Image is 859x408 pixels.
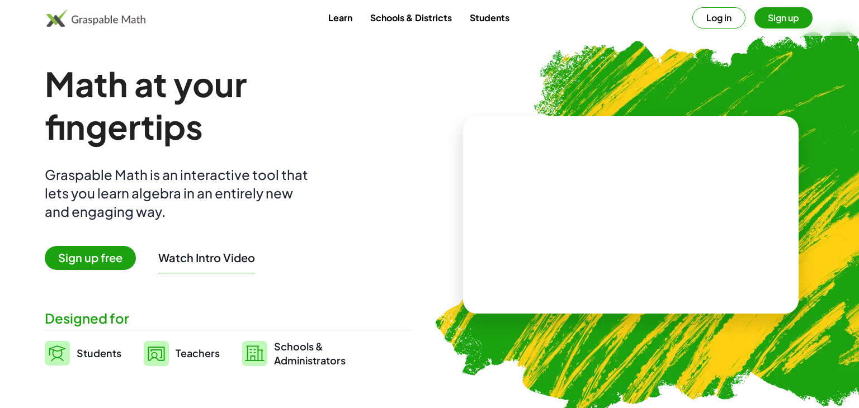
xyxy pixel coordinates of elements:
[176,347,220,359] span: Teachers
[274,339,346,367] span: Schools & Administrators
[144,339,220,367] a: Teachers
[45,63,400,148] h1: Math at your fingertips
[45,341,70,366] img: svg%3e
[45,165,313,221] div: Graspable Math is an interactive tool that lets you learn algebra in an entirely new and engaging...
[361,7,461,28] a: Schools & Districts
[158,250,255,265] button: Watch Intro Video
[692,7,745,29] button: Log in
[754,7,813,29] button: Sign up
[77,347,121,359] span: Students
[45,339,121,367] a: Students
[319,7,361,28] a: Learn
[461,7,518,28] a: Students
[144,341,169,366] img: svg%3e
[45,246,136,270] span: Sign up free
[45,309,412,328] div: Designed for
[242,339,346,367] a: Schools &Administrators
[242,341,267,366] img: svg%3e
[547,173,715,257] video: What is this? This is dynamic math notation. Dynamic math notation plays a central role in how Gr...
